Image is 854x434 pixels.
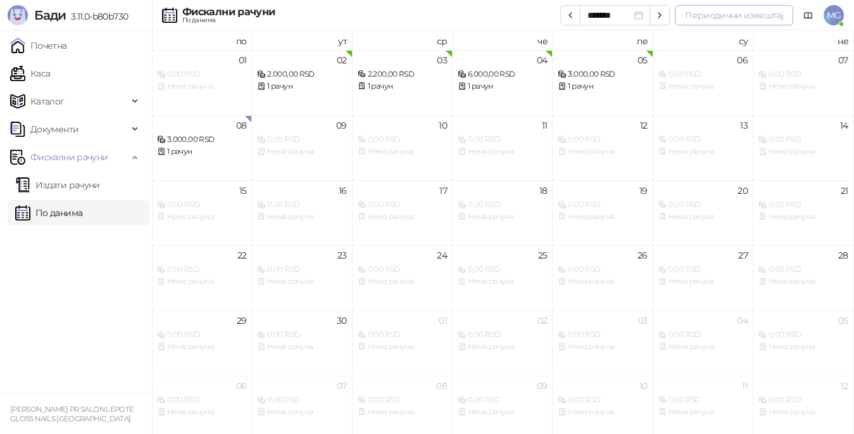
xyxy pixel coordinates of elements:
td: 2025-09-11 [453,115,553,181]
div: 2.200,00 RSD [358,68,447,80]
div: 0,00 RSD [358,329,447,341]
div: 12 [640,121,648,130]
div: 0,00 RSD [157,264,246,276]
div: 0,00 RSD [458,329,547,341]
a: Издати рачуни [15,172,100,198]
div: 26 [637,251,648,260]
td: 2025-10-05 [753,310,853,376]
div: Нема рачуна [758,276,848,288]
td: 2025-09-07 [753,50,853,115]
div: 14 [840,121,848,130]
div: Нема рачуна [257,341,346,353]
div: По данима [182,17,275,23]
div: 04 [737,316,748,325]
div: 0,00 RSD [658,134,748,146]
td: 2025-09-22 [152,245,252,310]
img: Logo [8,5,28,25]
th: по [152,30,252,50]
td: 2025-09-27 [653,245,753,310]
div: 0,00 RSD [758,394,848,406]
div: 12 [841,381,848,390]
div: Нема рачуна [658,341,748,353]
th: су [653,30,753,50]
td: 2025-09-15 [152,181,252,246]
div: 03 [637,316,648,325]
div: 09 [336,121,347,130]
td: 2025-09-30 [252,310,352,376]
div: Нема рачуна [758,341,848,353]
div: 0,00 RSD [658,68,748,80]
div: Нема рачуна [157,211,246,223]
div: 19 [639,186,648,195]
div: 0,00 RSD [157,329,246,341]
th: не [753,30,853,50]
div: 10 [439,121,447,130]
div: 0,00 RSD [157,394,246,406]
span: Каталог [30,89,65,114]
div: Нема рачуна [358,406,447,418]
div: Нема рачуна [257,146,346,158]
div: Нема рачуна [758,146,848,158]
div: 16 [339,186,347,195]
div: 0,00 RSD [358,264,447,276]
td: 2025-09-19 [553,181,653,246]
div: 23 [337,251,347,260]
td: 2025-09-06 [653,50,753,115]
div: Нема рачуна [157,80,246,93]
div: 28 [838,251,848,260]
div: Фискални рачуни [182,7,275,17]
th: ут [252,30,352,50]
div: 02 [537,316,548,325]
a: По данима [15,200,82,226]
div: 13 [740,121,748,130]
div: 05 [838,316,848,325]
div: Нема рачуна [658,211,748,223]
div: Нема рачуна [257,276,346,288]
div: 08 [436,381,447,390]
div: 0,00 RSD [358,134,447,146]
div: 05 [637,56,648,65]
div: 0,00 RSD [257,134,346,146]
div: 1 рачун [458,80,547,93]
div: 0,00 RSD [758,134,848,146]
div: 0,00 RSD [358,199,447,211]
div: 07 [337,381,347,390]
div: 0,00 RSD [658,329,748,341]
div: 06 [737,56,748,65]
div: Нема рачуна [257,211,346,223]
div: 1 рачун [358,80,447,93]
td: 2025-09-04 [453,50,553,115]
div: 24 [437,251,447,260]
a: Каса [10,61,50,86]
div: Нема рачуна [658,406,748,418]
td: 2025-09-09 [252,115,352,181]
td: 2025-09-28 [753,245,853,310]
div: 15 [239,186,247,195]
div: Нема рачуна [458,341,547,353]
td: 2025-09-26 [553,245,653,310]
div: 25 [538,251,548,260]
div: 0,00 RSD [157,68,246,80]
div: Нема рачуна [157,276,246,288]
div: Нема рачуна [558,406,647,418]
div: 0,00 RSD [458,134,547,146]
td: 2025-09-21 [753,181,853,246]
div: Нема рачуна [758,406,848,418]
a: Почетна [10,33,67,58]
span: Документи [30,117,78,142]
div: Нема рачуна [358,276,447,288]
div: Нема рачуна [658,80,748,93]
td: 2025-09-01 [152,50,252,115]
td: 2025-09-08 [152,115,252,181]
div: 17 [439,186,447,195]
td: 2025-09-18 [453,181,553,246]
div: 1 рачун [558,80,647,93]
td: 2025-10-01 [353,310,453,376]
td: 2025-10-02 [453,310,553,376]
div: 0,00 RSD [257,264,346,276]
div: 18 [539,186,548,195]
div: 20 [738,186,748,195]
div: Нема рачуна [558,276,647,288]
div: 0,00 RSD [458,199,547,211]
span: Бади [34,8,66,23]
